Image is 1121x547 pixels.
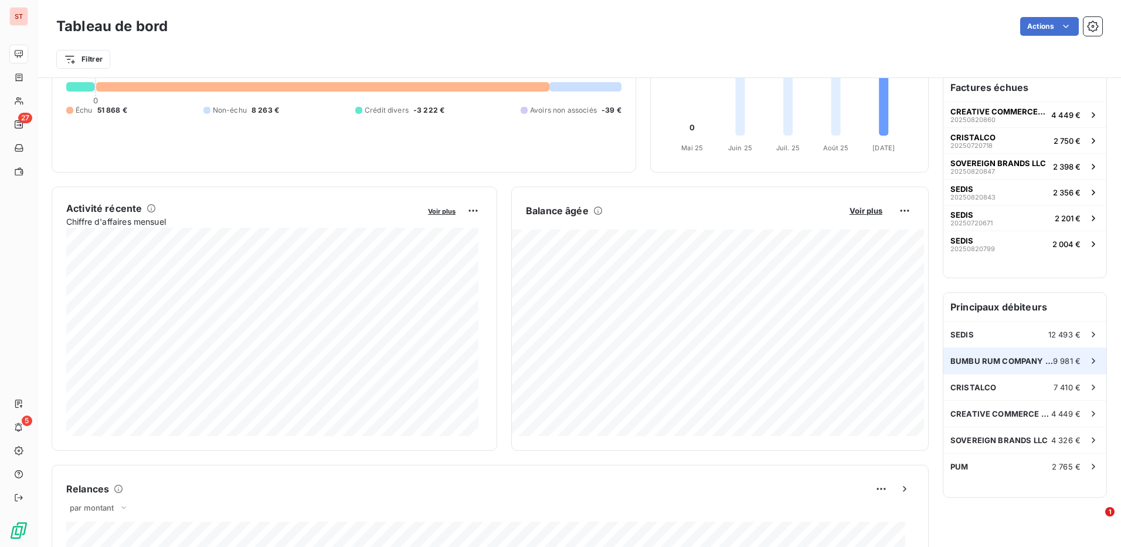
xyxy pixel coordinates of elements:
[1105,507,1115,516] span: 1
[22,416,32,426] span: 5
[950,158,1046,168] span: SOVEREIGN BRANDS LLC
[943,179,1106,205] button: SEDIS202508208432 356 €
[950,116,996,123] span: 20250820860
[97,105,127,116] span: 51 868 €
[70,503,114,512] span: par montant
[872,144,895,152] tspan: [DATE]
[526,204,589,218] h6: Balance âgée
[1055,214,1081,223] span: 2 201 €
[950,462,968,471] span: PUM
[365,105,409,116] span: Crédit divers
[1053,356,1081,366] span: 9 981 €
[413,105,444,116] span: -3 222 €
[1052,462,1081,471] span: 2 765 €
[56,16,168,37] h3: Tableau de bord
[943,231,1106,256] button: SEDIS202508207992 004 €
[1052,239,1081,249] span: 2 004 €
[943,153,1106,179] button: SOVEREIGN BRANDS LLC202508208472 398 €
[823,144,848,152] tspan: Août 25
[1053,188,1081,197] span: 2 356 €
[530,105,597,116] span: Avoirs non associés
[950,142,993,149] span: 20250720718
[950,184,973,194] span: SEDIS
[93,96,98,105] span: 0
[1051,409,1081,418] span: 4 449 €
[1053,162,1081,171] span: 2 398 €
[66,215,420,228] span: Chiffre d'affaires mensuel
[66,482,109,496] h6: Relances
[1020,17,1079,36] button: Actions
[1054,136,1081,146] span: 2 750 €
[950,383,996,392] span: CRISTALCO
[9,7,28,26] div: ST
[76,105,93,116] span: Échu
[950,220,993,227] span: 20250720671
[252,105,279,116] span: 8 263 €
[950,330,974,339] span: SEDIS
[728,144,752,152] tspan: Juin 25
[950,107,1047,116] span: CREATIVE COMMERCE PARTNERS
[681,144,703,152] tspan: Mai 25
[943,73,1106,102] h6: Factures échues
[950,133,996,142] span: CRISTALCO
[9,521,28,540] img: Logo LeanPay
[1048,330,1081,339] span: 12 493 €
[943,127,1106,153] button: CRISTALCO202507207182 750 €
[950,168,995,175] span: 20250820847
[846,205,886,216] button: Voir plus
[950,435,1048,445] span: SOVEREIGN BRANDS LLC
[950,194,996,201] span: 20250820843
[950,245,995,252] span: 20250820799
[943,293,1106,321] h6: Principaux débiteurs
[950,210,973,220] span: SEDIS
[943,205,1106,231] button: SEDIS202507206712 201 €
[1051,435,1081,445] span: 4 326 €
[213,105,247,116] span: Non-échu
[1051,110,1081,120] span: 4 449 €
[66,201,142,215] h6: Activité récente
[950,236,973,245] span: SEDIS
[950,356,1053,366] span: BUMBU RUM COMPANY LLC
[1081,507,1109,535] iframe: Intercom live chat
[943,102,1106,127] button: CREATIVE COMMERCE PARTNERS202508208604 449 €
[850,206,882,215] span: Voir plus
[428,207,456,215] span: Voir plus
[424,205,459,216] button: Voir plus
[950,409,1051,418] span: CREATIVE COMMERCE PARTNERS
[18,113,32,123] span: 27
[776,144,800,152] tspan: Juil. 25
[602,105,621,116] span: -39 €
[1054,383,1081,392] span: 7 410 €
[56,50,110,69] button: Filtrer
